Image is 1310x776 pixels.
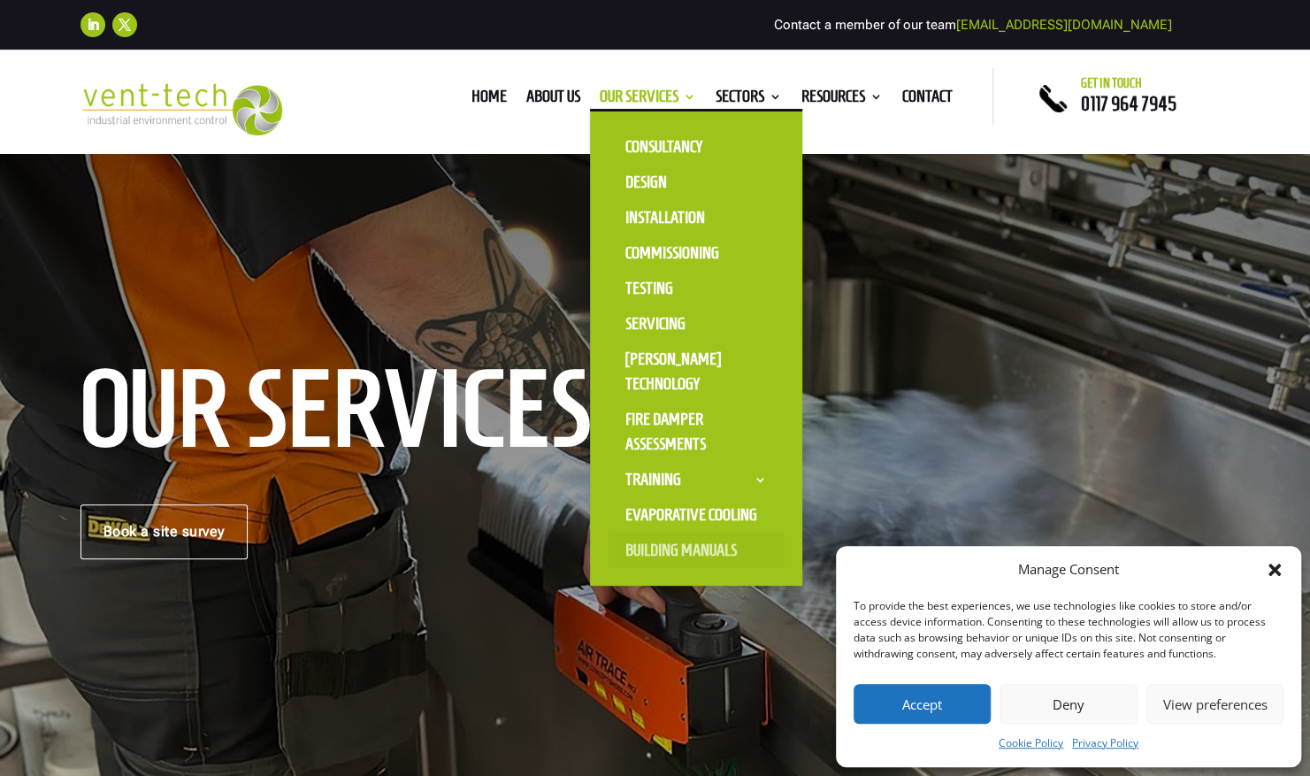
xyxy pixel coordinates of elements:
[608,165,785,200] a: Design
[80,12,105,37] a: Follow on LinkedIn
[80,366,655,460] h1: Our Services
[608,497,785,533] a: Evaporative Cooling
[1081,76,1142,90] span: Get in touch
[80,83,283,135] img: 2023-09-27T08_35_16.549ZVENT-TECH---Clear-background
[854,684,991,724] button: Accept
[608,462,785,497] a: Training
[608,271,785,306] a: Testing
[80,504,248,559] a: Book a site survey
[1146,684,1283,724] button: View preferences
[608,402,785,462] a: Fire Damper Assessments
[600,90,696,110] a: Our Services
[471,90,507,110] a: Home
[774,17,1172,33] span: Contact a member of our team
[526,90,580,110] a: About us
[608,342,785,402] a: [PERSON_NAME] Technology
[716,90,782,110] a: Sectors
[1000,684,1137,724] button: Deny
[999,733,1063,754] a: Cookie Policy
[902,90,953,110] a: Contact
[1266,561,1283,579] div: Close dialog
[956,17,1172,33] a: [EMAIL_ADDRESS][DOMAIN_NAME]
[608,235,785,271] a: Commissioning
[1072,733,1138,754] a: Privacy Policy
[1081,93,1176,114] a: 0117 964 7945
[608,306,785,342] a: Servicing
[608,129,785,165] a: Consultancy
[112,12,137,37] a: Follow on X
[608,200,785,235] a: Installation
[1018,559,1119,580] div: Manage Consent
[801,90,883,110] a: Resources
[608,533,785,568] a: Building Manuals
[854,598,1282,662] div: To provide the best experiences, we use technologies like cookies to store and/or access device i...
